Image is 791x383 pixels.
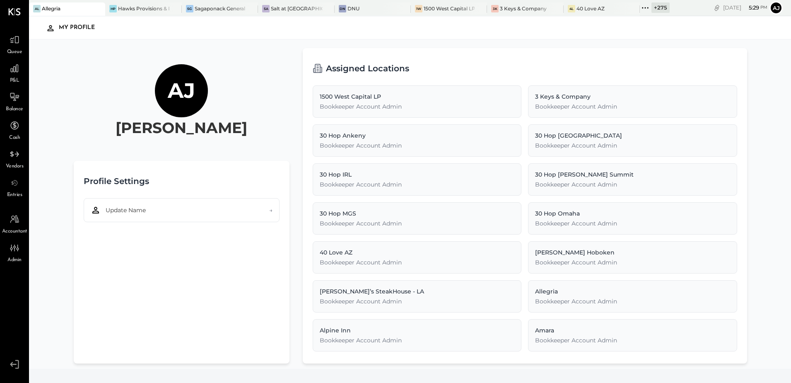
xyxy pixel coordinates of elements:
h2: [PERSON_NAME] [116,117,247,138]
div: Bookkeeper Account Admin [535,141,730,150]
span: Update Name [106,206,146,214]
div: Amara [535,326,730,335]
div: Bookkeeper Account Admin [320,297,515,305]
div: 3 Keys & Company [535,92,730,101]
div: copy link [713,3,721,12]
div: Bookkeeper Account Admin [535,336,730,344]
div: Allegria [535,287,730,296]
a: Entries [0,175,29,199]
a: Balance [0,89,29,113]
div: 4L [568,5,575,12]
div: 30 Hop [GEOGRAPHIC_DATA] [535,131,730,140]
h2: Assigned Locations [326,58,409,79]
span: Admin [7,257,22,264]
button: Aj [769,1,783,15]
div: Hawks Provisions & Public House [118,5,169,12]
div: 1500 West Capital LP [320,92,515,101]
div: 30 Hop IRL [320,170,515,179]
span: P&L [10,77,19,85]
div: 1W [415,5,422,12]
a: Admin [0,240,29,264]
div: Al [33,5,41,12]
div: [PERSON_NAME] Hoboken [535,248,730,257]
div: Bookkeeper Account Admin [320,180,515,189]
span: Cash [9,134,20,142]
div: Bookkeeper Account Admin [535,297,730,305]
div: Alpine Inn [320,326,515,335]
a: Queue [0,32,29,56]
div: Sa [262,5,270,12]
div: HP [109,5,117,12]
div: 40 Love AZ [576,5,605,12]
div: Bookkeeper Account Admin [320,102,515,111]
div: DN [339,5,346,12]
div: Bookkeeper Account Admin [320,336,515,344]
span: Vendors [6,163,24,170]
h2: Profile Settings [84,171,149,191]
span: Balance [6,106,23,113]
div: My Profile [59,21,103,34]
a: Cash [0,118,29,142]
div: 30 Hop Ankeny [320,131,515,140]
div: 40 Love AZ [320,248,515,257]
div: Bookkeeper Account Admin [320,141,515,150]
div: 30 Hop [PERSON_NAME] Summit [535,170,730,179]
a: P&L [0,61,29,85]
div: Bookkeeper Account Admin [320,219,515,228]
div: 1500 West Capital LP [424,5,475,12]
div: Allegria [42,5,60,12]
div: 30 Hop MGS [320,209,515,218]
span: Queue [7,48,22,56]
div: SG [186,5,193,12]
div: 30 Hop Omaha [535,209,730,218]
div: Salt at [GEOGRAPHIC_DATA] [271,5,322,12]
div: Bookkeeper Account Admin [535,258,730,267]
div: Bookkeeper Account Admin [535,219,730,228]
button: Update Name→ [84,198,280,222]
div: + 275 [651,2,670,13]
h1: Aj [168,78,195,104]
span: Accountant [2,228,27,235]
div: Bookkeeper Account Admin [320,258,515,267]
span: → [269,206,273,214]
div: Bookkeeper Account Admin [535,102,730,111]
div: Bookkeeper Account Admin [535,180,730,189]
a: Vendors [0,146,29,170]
div: DNU [347,5,359,12]
div: 3 Keys & Company [500,5,547,12]
div: [DATE] [723,4,767,12]
span: Entries [7,191,22,199]
div: [PERSON_NAME]’s SteakHouse - LA [320,287,515,296]
div: Sagaponack General Store [195,5,246,12]
div: 3K [491,5,499,12]
a: Accountant [0,211,29,235]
